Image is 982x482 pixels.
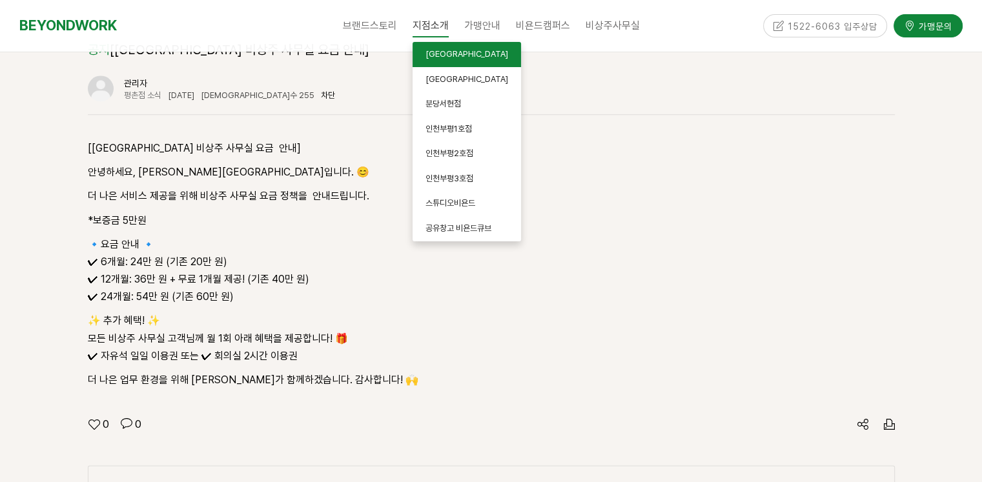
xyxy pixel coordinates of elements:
[413,92,521,117] a: 분당서현점
[425,49,508,59] span: [GEOGRAPHIC_DATA]
[201,90,314,101] div: [DEMOGRAPHIC_DATA]수 255
[413,15,449,37] span: 지점소개
[88,163,895,181] p: 안녕하세요, [PERSON_NAME][GEOGRAPHIC_DATA]입니다. 😊
[88,212,895,229] p: *보증금 5만원
[578,10,648,42] a: 비상주사무실
[915,20,952,33] span: 가맹문의
[425,124,472,134] span: 인천부평1호점
[413,117,521,142] a: 인천부평1호점
[88,409,110,439] a: 0
[413,166,521,192] a: 인천부평3호점
[425,174,473,183] span: 인천부평3호점
[88,312,895,365] p: ✨ 추가 혜택! ✨ 모든 비상주 사무실 고객님께 월 1회 아래 혜택을 제공합니다! 🎁 ✔ 자유석 일일 이용권 또는 ✔ 회의실 2시간 이용권
[124,90,161,100] a: 평촌점 소식
[88,139,895,157] p: [[GEOGRAPHIC_DATA] 비상주 사무실 요금 안내]
[464,19,500,32] span: 가맹안내
[425,223,491,233] span: 공유창고 비욘드큐브
[103,417,109,430] em: 0
[413,216,521,241] a: 공유창고 비욘드큐브
[516,19,570,32] span: 비욘드캠퍼스
[19,14,117,37] a: BEYONDWORK
[335,10,405,42] a: 브랜드스토리
[894,14,963,37] a: 가맹문의
[168,90,194,101] div: [DATE]
[88,371,895,388] p: 더 나은 업무 환경을 위해 [PERSON_NAME]가 함께하겠습니다. 감사합니다! 🙌
[413,67,521,92] a: [GEOGRAPHIC_DATA]
[425,198,475,208] span: 스튜디오비욘드
[321,90,335,100] a: 차단
[425,74,508,84] span: [GEOGRAPHIC_DATA]
[88,236,895,306] p: 🔹요금 안내 🔹 ✔ 6개월: 24만 원 (기존 20만 원) ✔ 12개월: 36만 원 + 무료 1개월 제공! (기존 40만 원) ✔ 24개월: 54만 원 (기존 60만 원)
[413,191,521,216] a: 스튜디오비욘드
[425,99,461,108] span: 분당서현점
[456,10,508,42] a: 가맹안내
[413,42,521,67] a: [GEOGRAPHIC_DATA]
[405,10,456,42] a: 지점소개
[413,141,521,166] a: 인천부평2호점
[88,187,895,205] p: 더 나은 서비스 제공을 위해 비상주 사무실 요금 정책을 안내드립니다.
[124,77,342,90] div: 관리자
[343,19,397,32] span: 브랜드스토리
[586,19,640,32] span: 비상주사무실
[425,148,473,158] span: 인천부평2호점
[135,417,141,430] em: 0
[508,10,578,42] a: 비욘드캠퍼스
